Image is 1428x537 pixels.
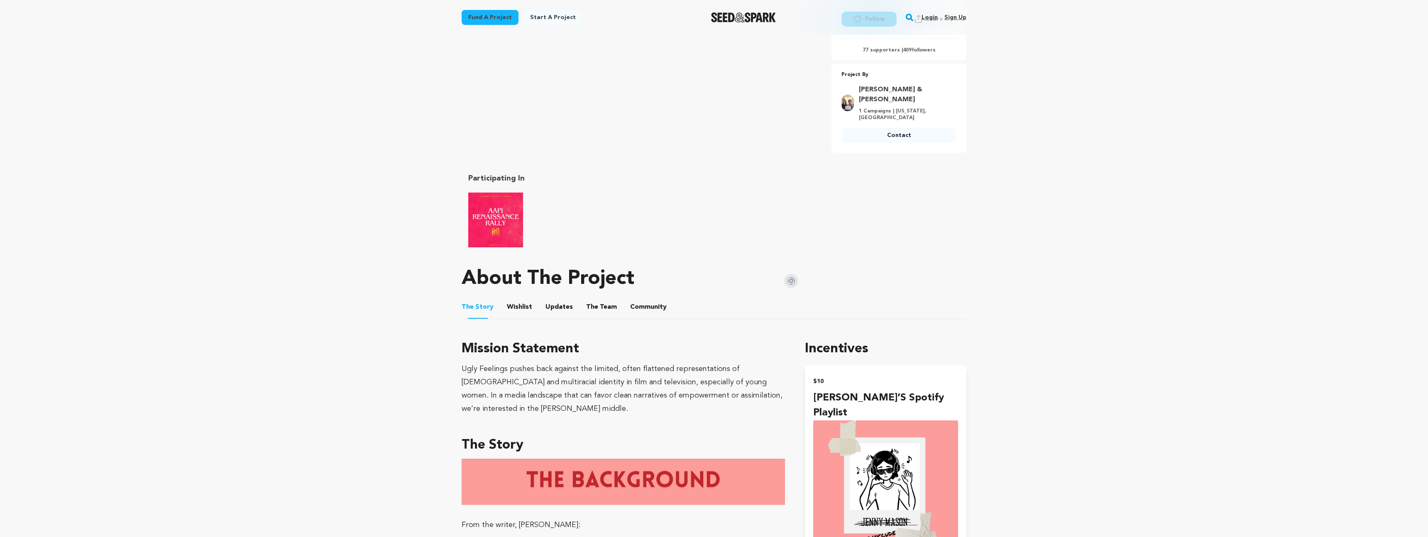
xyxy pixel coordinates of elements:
h3: Mission Statement [462,339,785,359]
span: 409 [903,48,912,53]
a: Login [922,11,938,24]
img: AAPI Renaissance Rally [468,193,523,247]
a: Start a project [523,10,582,25]
img: a7fe19c0a2ba0091.jpg [841,95,854,111]
p: From the writer, [PERSON_NAME]: [462,518,785,532]
h3: The Story [462,435,785,455]
span: Community [630,302,667,312]
a: Goto Karina Cowperthwaite & Grace Sun profile [859,85,951,105]
span: Team [586,302,617,312]
h2: $10 [813,376,958,387]
span: The [462,302,474,312]
p: 77 supporters | followers [841,47,956,54]
span: The [586,302,598,312]
a: Contact [841,128,956,143]
span: Story [462,302,494,312]
img: Seed&Spark Instagram Icon [784,274,798,288]
a: Sign up [944,11,966,24]
a: Fund a project [462,10,518,25]
h2: Participating In [468,173,707,184]
span: Wishlist [507,302,532,312]
h4: [PERSON_NAME]’s Spotify Playlist [813,391,958,420]
img: 1748521028-Screenshot%202025-05-29%20at%208.15.55%E2%80%AFAM.png [462,459,785,505]
h1: Incentives [805,339,966,359]
p: 1 Campaigns | [US_STATE], [GEOGRAPHIC_DATA] [859,108,951,121]
div: Ugly Feelings pushes back against the limited, often flattened representations of [DEMOGRAPHIC_DA... [462,362,785,415]
p: Project By [841,70,956,80]
img: Seed&Spark Logo Dark Mode [711,12,776,22]
a: Seed&Spark Homepage [711,12,776,22]
span: Updates [545,302,573,312]
h1: About The Project [462,269,634,289]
